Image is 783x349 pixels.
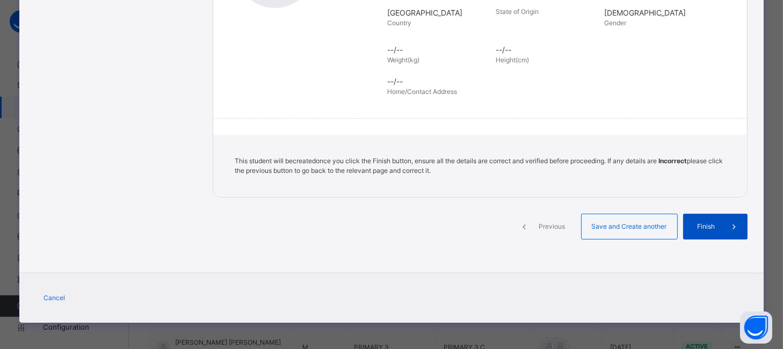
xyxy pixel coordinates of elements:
[496,56,529,64] span: Height(cm)
[387,44,490,55] span: --/--
[235,157,723,174] span: This student will be created once you click the Finish button, ensure all the details are correct...
[658,157,687,165] b: Incorrect
[387,76,730,87] span: --/--
[387,88,457,96] span: Home/Contact Address
[538,222,567,231] span: Previous
[387,7,490,18] span: [GEOGRAPHIC_DATA]
[604,19,626,27] span: Gender
[387,19,411,27] span: Country
[44,293,65,303] span: Cancel
[590,222,669,231] span: Save and Create another
[740,311,772,344] button: Open asap
[496,8,539,16] span: State of Origin
[604,7,707,18] span: [DEMOGRAPHIC_DATA]
[387,56,419,64] span: Weight(kg)
[691,222,722,231] span: Finish
[496,44,599,55] span: --/--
